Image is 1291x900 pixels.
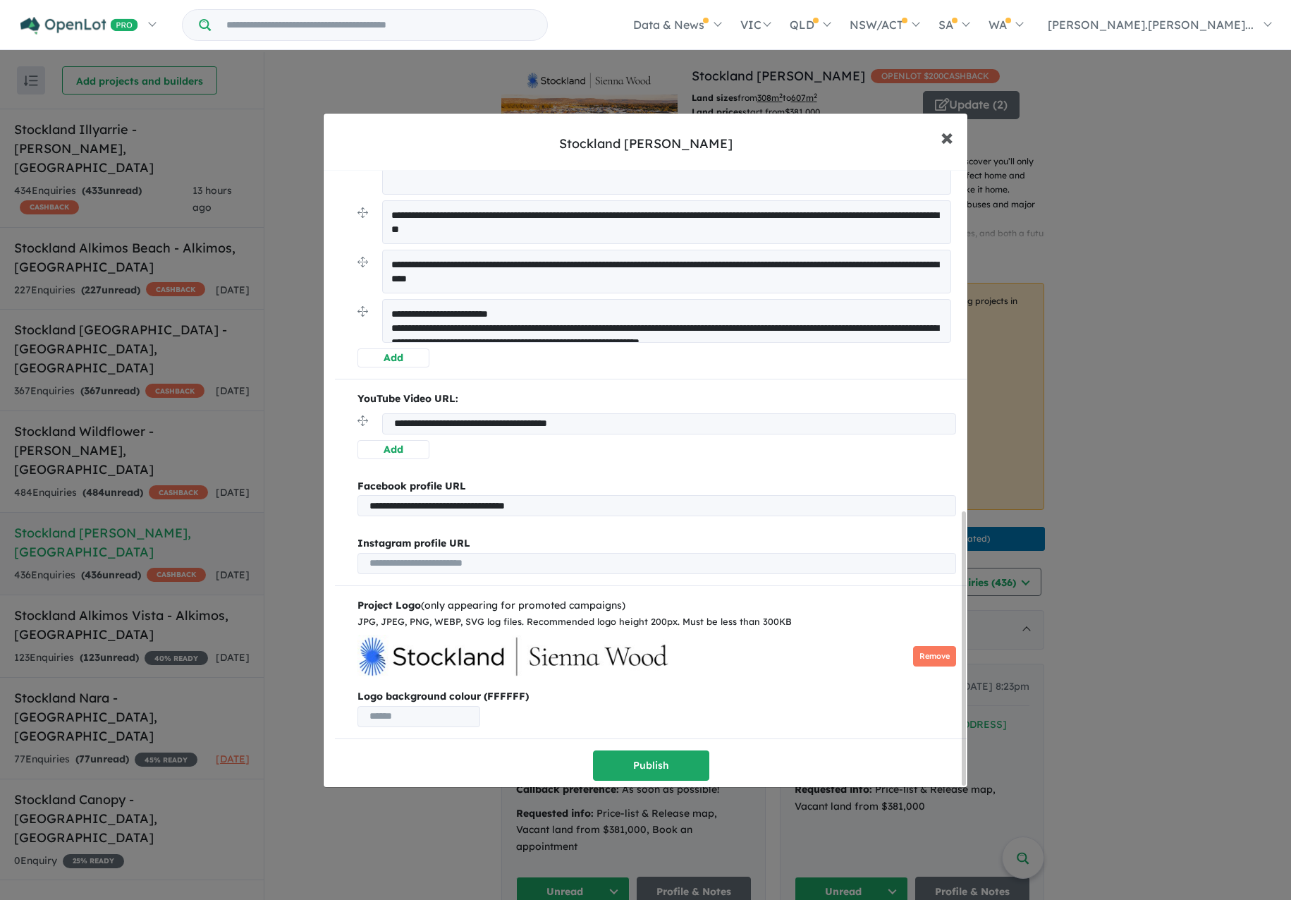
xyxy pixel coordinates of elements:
[1048,18,1254,32] span: [PERSON_NAME].[PERSON_NAME]...
[941,121,953,152] span: ×
[357,688,957,705] b: Logo background colour (FFFFFF)
[357,257,368,267] img: drag.svg
[214,10,544,40] input: Try estate name, suburb, builder or developer
[20,17,138,35] img: Openlot PRO Logo White
[357,415,368,426] img: drag.svg
[593,750,709,781] button: Publish
[357,391,957,408] p: YouTube Video URL:
[357,440,429,459] button: Add
[357,597,957,614] div: (only appearing for promoted campaigns)
[357,306,368,317] img: drag.svg
[357,635,669,677] img: Sienna%20Wood%20Estate%20-%20Hilbert%20Logo_0.jpg
[357,480,466,492] b: Facebook profile URL
[357,537,470,549] b: Instagram profile URL
[357,348,429,367] button: Add
[357,599,421,612] b: Project Logo
[559,135,733,153] div: Stockland [PERSON_NAME]
[913,646,956,667] button: Remove
[357,614,957,630] div: JPG, JPEG, PNG, WEBP, SVG log files. Recommended logo height 200px. Must be less than 300KB
[357,207,368,218] img: drag.svg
